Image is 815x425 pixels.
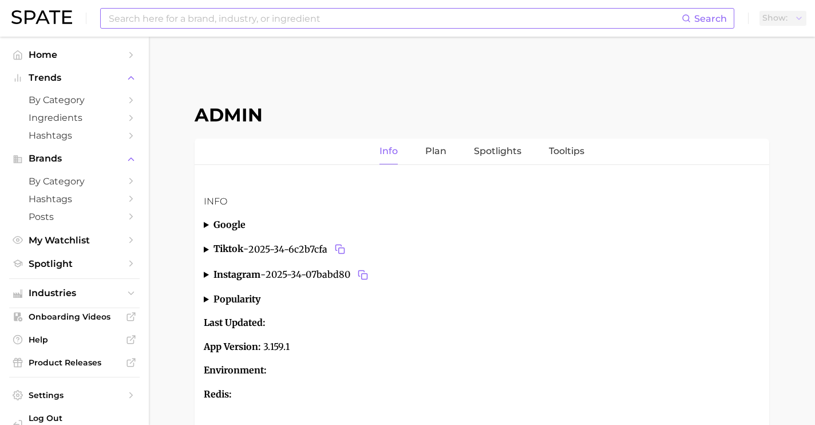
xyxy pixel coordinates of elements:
button: Brands [9,150,140,167]
a: Settings [9,387,140,404]
span: 2025-34-07babd80 [266,267,371,283]
a: Home [9,46,140,64]
a: Plan [425,139,446,164]
a: Help [9,331,140,348]
a: by Category [9,91,140,109]
span: Home [29,49,120,60]
summary: instagram-2025-34-07babd80Copy 2025-34-07babd80 to clipboard [204,267,760,283]
span: Brands [29,154,120,164]
span: - [260,269,266,280]
a: by Category [9,172,140,190]
a: Product Releases [9,354,140,371]
span: Log Out [29,413,130,423]
img: SPATE [11,10,72,24]
strong: Last Updated: [204,317,266,328]
summary: google [204,218,760,233]
a: Ingredients [9,109,140,127]
span: 2025-34-6c2b7cfa [248,241,348,257]
strong: App Version: [204,341,261,352]
span: Help [29,335,120,345]
h1: Admin [195,104,769,126]
a: Tooltips [549,139,584,164]
a: Info [379,139,398,164]
span: Ingredients [29,112,120,123]
input: Search here for a brand, industry, or ingredient [108,9,682,28]
strong: google [213,219,246,230]
a: Hashtags [9,127,140,144]
span: Onboarding Videos [29,312,120,322]
button: Industries [9,285,140,302]
strong: popularity [213,293,260,305]
a: Posts [9,208,140,226]
a: My Watchlist [9,231,140,249]
strong: instagram [213,269,260,280]
strong: Environment: [204,364,267,376]
a: Hashtags [9,190,140,208]
a: Onboarding Videos [9,308,140,325]
button: Copy 2025-34-6c2b7cfa to clipboard [332,241,348,257]
span: Posts [29,211,120,222]
h3: Info [204,195,760,208]
button: Trends [9,69,140,86]
strong: tiktok [213,243,243,255]
span: Settings [29,390,120,400]
button: Show [759,11,806,26]
span: - [243,243,248,255]
summary: tiktok-2025-34-6c2b7cfaCopy 2025-34-6c2b7cfa to clipboard [204,241,760,257]
span: Hashtags [29,194,120,204]
span: Trends [29,73,120,83]
a: Spotlight [9,255,140,273]
span: Hashtags [29,130,120,141]
summary: popularity [204,292,760,307]
span: by Category [29,176,120,187]
a: Spotlights [474,139,521,164]
span: Search [694,13,727,24]
span: Product Releases [29,357,120,368]
span: Show [762,15,788,21]
span: Industries [29,288,120,298]
p: 3.159.1 [204,340,760,355]
button: Copy 2025-34-07babd80 to clipboard [355,267,371,283]
span: by Category [29,95,120,105]
span: My Watchlist [29,235,120,246]
strong: Redis: [204,388,232,400]
span: Spotlight [29,258,120,269]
